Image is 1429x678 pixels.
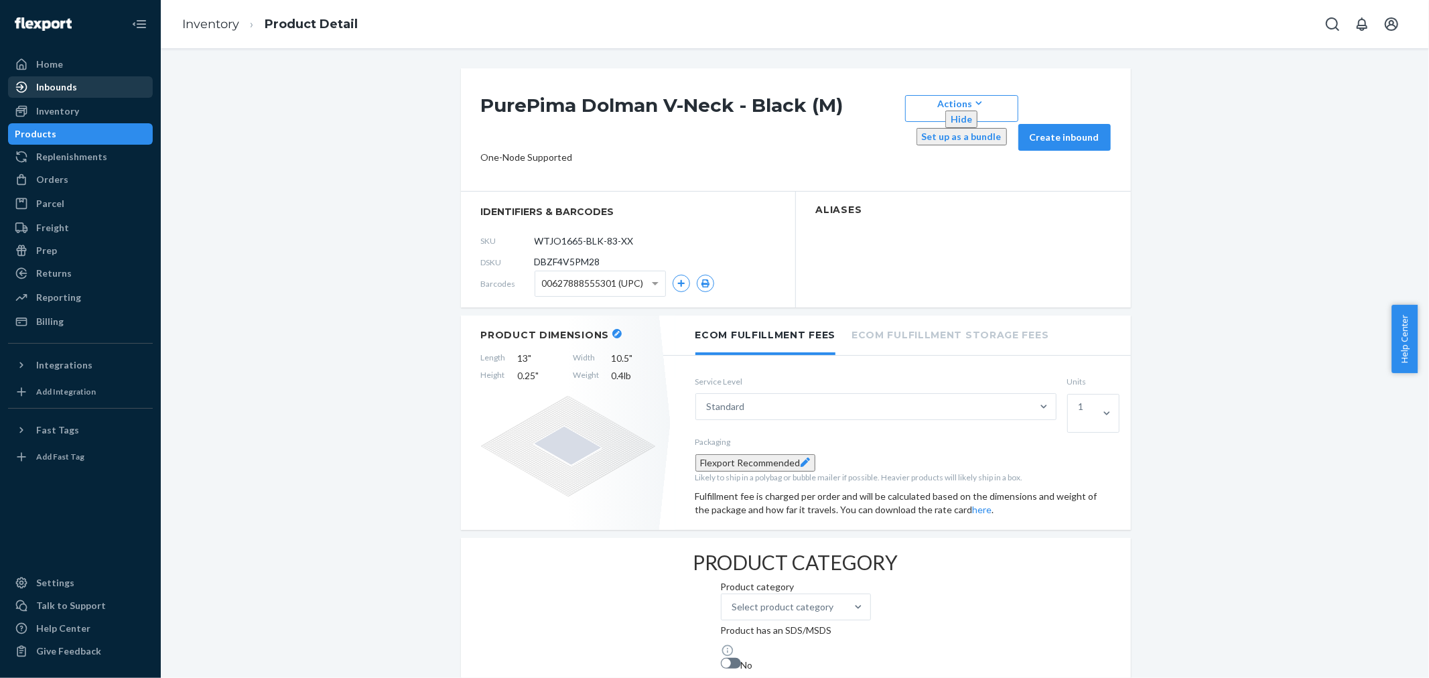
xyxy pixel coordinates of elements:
[573,352,600,365] span: Width
[8,287,153,308] a: Reporting
[8,76,153,98] a: Inbounds
[542,272,644,295] span: 00627888555301 (UPC)
[36,197,64,210] div: Parcel
[721,624,871,637] p: Product has an SDS/MSDS
[36,358,92,372] div: Integrations
[8,572,153,594] a: Settings
[8,263,153,284] a: Returns
[8,100,153,122] a: Inventory
[695,490,1111,517] div: Fulfillment fee is charged per order and will be calculated based on the dimensions and weight of...
[916,128,1007,145] button: Set up as a bundle
[518,369,561,383] span: 0.25
[36,451,84,462] div: Add Fast Tag
[481,205,775,218] span: identifiers & barcodes
[8,446,153,468] a: Add Fast Tag
[182,17,239,31] a: Inventory
[695,436,1111,448] p: Packaging
[8,311,153,332] a: Billing
[945,111,977,128] button: Hide
[481,95,898,151] h1: PurePima Dolman V-Neck - Black (M)
[1349,11,1375,38] button: Open notifications
[481,369,506,383] span: Height
[8,146,153,167] a: Replenishments
[36,576,74,590] div: Settings
[36,599,106,612] div: Talk to Support
[951,113,972,125] span: Hide
[612,369,655,383] span: 0.4 lb
[916,96,1007,111] div: Actions
[36,221,69,234] div: Freight
[922,131,1002,142] span: Set up as a bundle
[707,400,745,413] div: Standard
[481,278,535,289] span: Barcodes
[518,352,561,365] span: 13
[8,419,153,441] button: Fast Tags
[8,169,153,190] a: Orders
[36,386,96,397] div: Add Integration
[1079,413,1080,427] input: 1
[816,205,1111,215] h2: Aliases
[36,105,79,118] div: Inventory
[630,352,633,364] span: "
[36,173,68,186] div: Orders
[8,354,153,376] button: Integrations
[612,352,655,365] span: 10.5
[36,244,57,257] div: Prep
[8,240,153,261] a: Prep
[732,600,834,614] div: Select product category
[36,291,81,304] div: Reporting
[481,257,535,268] span: DSKU
[536,370,539,381] span: "
[1378,11,1405,38] button: Open account menu
[36,150,107,163] div: Replenishments
[481,352,506,365] span: Length
[481,235,535,247] span: SKU
[15,17,72,31] img: Flexport logo
[529,352,532,364] span: "
[695,316,836,355] li: Ecom Fulfillment Fees
[8,54,153,75] a: Home
[695,376,1057,387] label: Service Level
[172,5,368,44] ol: breadcrumbs
[8,381,153,403] a: Add Integration
[36,645,101,658] div: Give Feedback
[721,580,871,594] p: Product category
[834,600,835,614] input: Select product category
[8,193,153,214] a: Parcel
[695,472,1111,483] p: Likely to ship in a polybag or bubble mailer if possible. Heavier products will likely ship in a ...
[36,58,63,71] div: Home
[973,504,992,515] a: here
[126,11,153,38] button: Close Navigation
[1018,124,1111,151] button: Create inbound
[852,316,1048,352] li: Ecom Fulfillment Storage Fees
[695,454,815,472] button: Flexport Recommended
[8,595,153,616] a: Talk to Support
[1067,376,1111,387] label: Units
[265,17,358,31] a: Product Detail
[1079,400,1084,413] div: 1
[573,369,600,383] span: Weight
[36,80,77,94] div: Inbounds
[36,622,90,635] div: Help Center
[1319,11,1346,38] button: Open Search Box
[36,267,72,280] div: Returns
[8,618,153,639] a: Help Center
[8,123,153,145] a: Products
[693,551,898,573] h2: PRODUCT CATEGORY
[15,127,56,141] div: Products
[481,151,1111,164] div: One-Node Supported
[36,423,79,437] div: Fast Tags
[481,329,610,341] h2: Product Dimensions
[741,659,753,671] span: No
[8,217,153,239] a: Freight
[1391,305,1418,373] button: Help Center
[535,255,600,269] span: DBZF4V5PM28
[905,95,1018,122] button: ActionsHideSet up as a bundle
[36,315,64,328] div: Billing
[8,640,153,662] button: Give Feedback
[745,400,746,413] input: Standard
